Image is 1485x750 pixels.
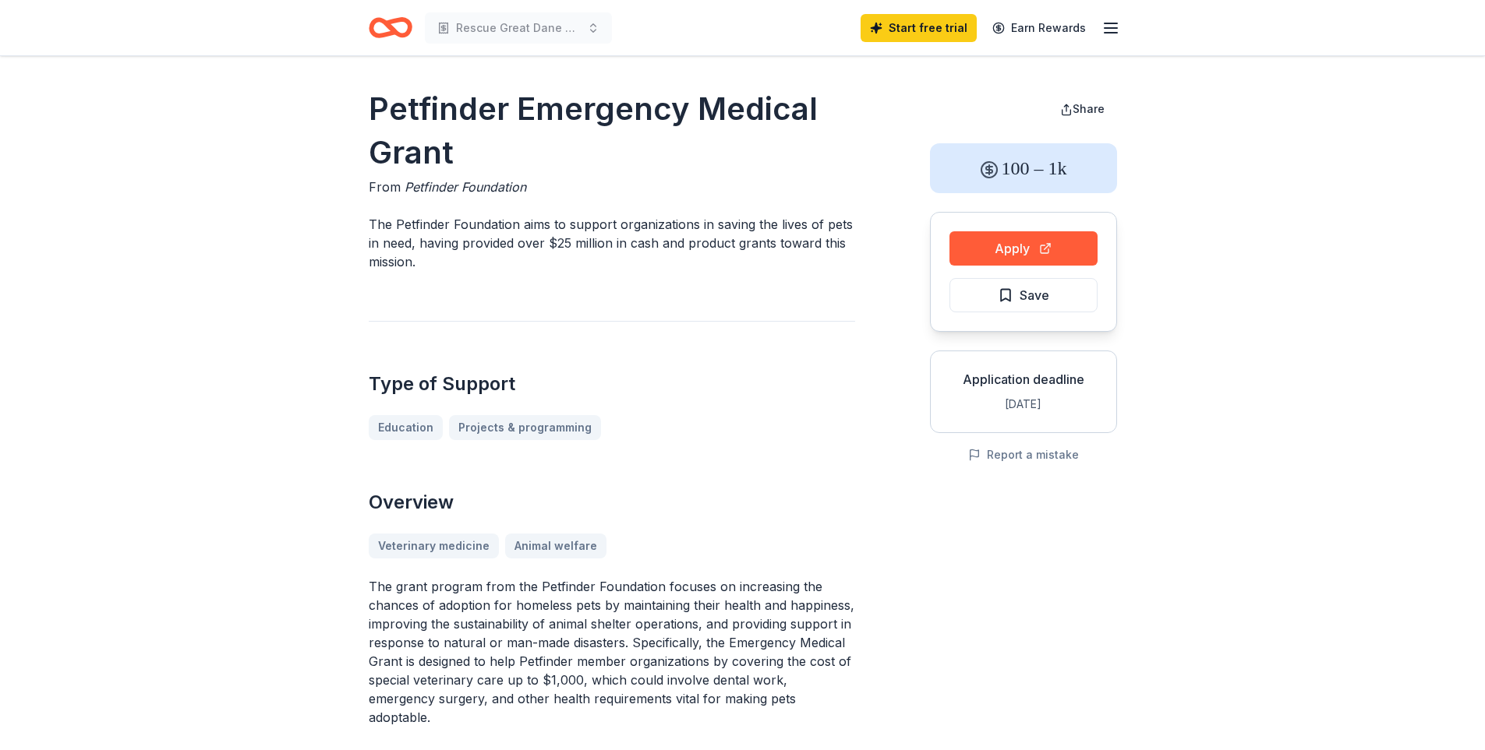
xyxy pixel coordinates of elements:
a: Start free trial [861,14,977,42]
span: Share [1073,102,1105,115]
div: [DATE] [943,395,1104,414]
h1: Petfinder Emergency Medical Grant [369,87,855,174]
div: From [369,178,855,196]
p: The Petfinder Foundation aims to support organizations in saving the lives of pets in need, havin... [369,215,855,271]
button: Report a mistake [968,445,1079,464]
p: The grant program from the Petfinder Foundation focuses on increasing the chances of adoption for... [369,577,855,727]
span: Petfinder Foundation [405,179,526,195]
a: Education [369,415,443,440]
a: Earn Rewards [983,14,1095,42]
h2: Overview [369,490,855,515]
button: Apply [949,231,1098,266]
span: Save [1020,285,1049,305]
button: Rescue Great Dane dogs and find their forever home through fostering [425,12,612,44]
h2: Type of Support [369,371,855,396]
span: Rescue Great Dane dogs and find their forever home through fostering [456,19,581,37]
a: Home [369,9,412,46]
button: Share [1048,93,1117,125]
button: Save [949,278,1098,312]
a: Projects & programming [449,415,601,440]
div: 100 – 1k [930,143,1117,193]
div: Application deadline [943,370,1104,389]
